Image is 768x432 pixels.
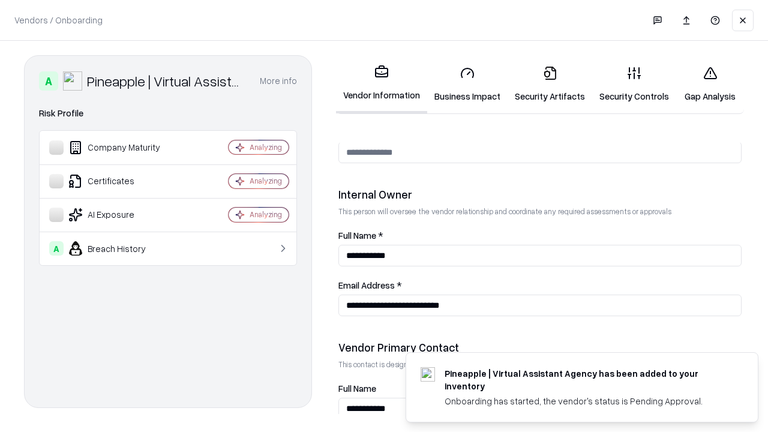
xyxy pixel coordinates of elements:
div: Company Maturity [49,140,193,155]
div: Onboarding has started, the vendor's status is Pending Approval. [445,395,729,407]
a: Security Controls [592,56,676,112]
div: AI Exposure [49,208,193,222]
div: Certificates [49,174,193,188]
div: Internal Owner [338,187,742,202]
label: Email Address * [338,281,742,290]
img: trypineapple.com [421,367,435,382]
a: Security Artifacts [508,56,592,112]
div: Pineapple | Virtual Assistant Agency [87,71,245,91]
div: Pineapple | Virtual Assistant Agency has been added to your inventory [445,367,729,392]
div: Breach History [49,241,193,256]
div: A [39,71,58,91]
label: Full Name [338,384,742,393]
div: A [49,241,64,256]
div: Risk Profile [39,106,297,121]
a: Vendor Information [336,55,427,113]
img: Pineapple | Virtual Assistant Agency [63,71,82,91]
a: Business Impact [427,56,508,112]
label: Full Name * [338,231,742,240]
div: Analyzing [250,176,282,186]
a: Gap Analysis [676,56,744,112]
div: Analyzing [250,142,282,152]
p: This person will oversee the vendor relationship and coordinate any required assessments or appro... [338,206,742,217]
div: Analyzing [250,209,282,220]
p: Vendors / Onboarding [14,14,103,26]
button: More info [260,70,297,92]
div: Vendor Primary Contact [338,340,742,355]
p: This contact is designated to receive the assessment request from Shift [338,359,742,370]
